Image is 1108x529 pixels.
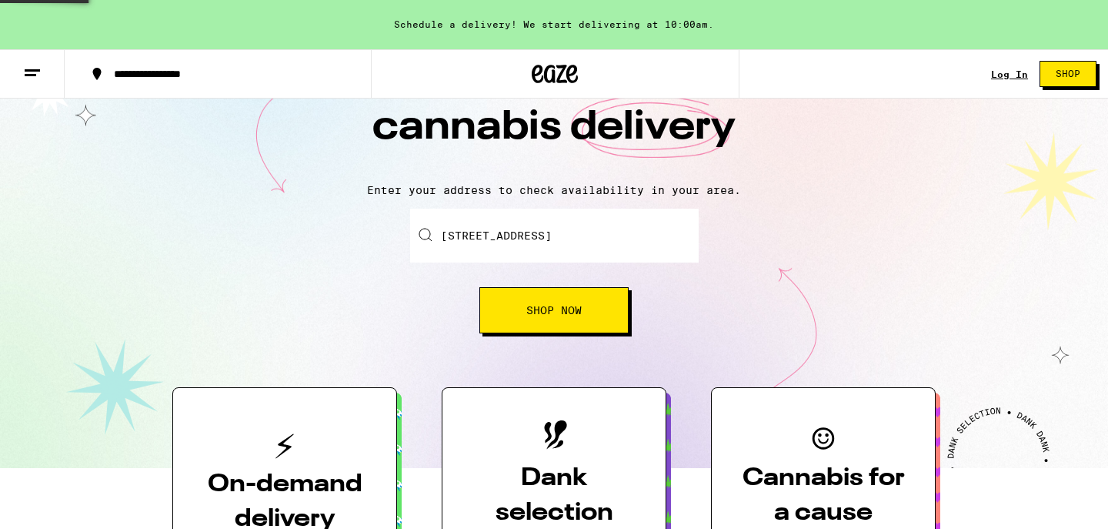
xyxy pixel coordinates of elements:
[479,287,629,333] button: Shop Now
[285,44,823,172] h1: Highly calculated cannabis delivery
[991,69,1028,79] a: Log In
[1040,61,1096,87] button: Shop
[1028,61,1108,87] a: Shop
[9,11,111,23] span: Hi. Need any help?
[15,184,1093,196] p: Enter your address to check availability in your area.
[526,305,582,316] span: Shop Now
[410,209,699,263] input: Enter your delivery address
[1056,69,1080,79] span: Shop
